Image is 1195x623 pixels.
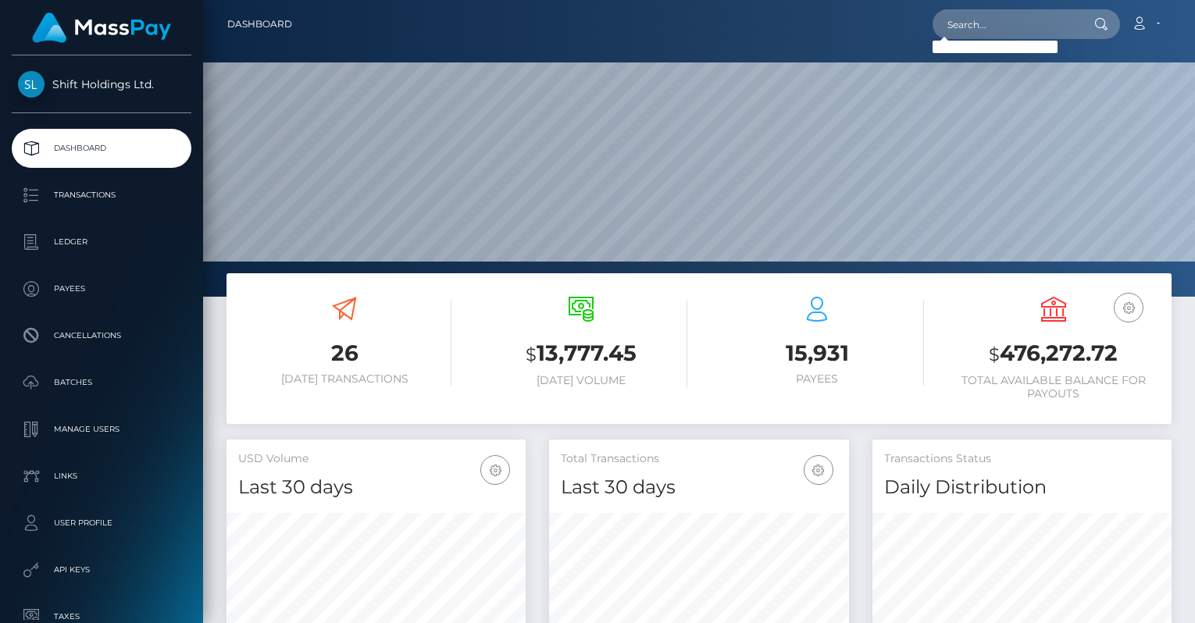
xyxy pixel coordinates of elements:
h3: 476,272.72 [947,338,1161,370]
h5: Total Transactions [561,451,836,467]
input: Search... [933,9,1079,39]
h4: Daily Distribution [884,474,1160,501]
a: Transactions [12,176,191,215]
p: Transactions [18,183,185,207]
h6: Payees [711,372,924,386]
a: Manage Users [12,410,191,449]
p: Links [18,465,185,488]
a: Links [12,457,191,496]
h6: [DATE] Volume [475,374,688,387]
span: Shift Holdings Ltd. [12,77,191,91]
a: User Profile [12,504,191,543]
p: Dashboard [18,137,185,160]
h6: [DATE] Transactions [238,372,451,386]
a: Payees [12,269,191,308]
h5: Transactions Status [884,451,1160,467]
h3: 13,777.45 [475,338,688,370]
a: Ledger [12,222,191,262]
a: API Keys [12,550,191,589]
h3: 26 [238,338,451,368]
a: Dashboard [227,8,292,41]
h4: Last 30 days [561,474,836,501]
img: Shift Holdings Ltd. [18,71,45,98]
a: Batches [12,363,191,402]
h4: Last 30 days [238,474,514,501]
p: Payees [18,277,185,301]
p: Cancellations [18,324,185,347]
a: Cancellations [12,316,191,355]
small: $ [989,344,1000,365]
h5: USD Volume [238,451,514,467]
p: Manage Users [18,418,185,441]
p: Batches [18,371,185,394]
p: Ledger [18,230,185,254]
p: API Keys [18,558,185,582]
p: User Profile [18,511,185,535]
img: MassPay Logo [32,12,171,43]
a: Dashboard [12,129,191,168]
h3: 15,931 [711,338,924,368]
small: $ [526,344,537,365]
h6: Total Available Balance for Payouts [947,374,1161,400]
